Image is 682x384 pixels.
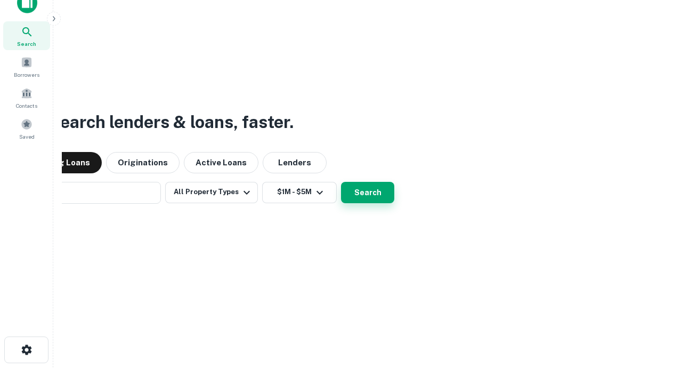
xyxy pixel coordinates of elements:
[629,299,682,350] iframe: Chat Widget
[48,109,294,135] h3: Search lenders & loans, faster.
[17,39,36,48] span: Search
[14,70,39,79] span: Borrowers
[3,114,50,143] a: Saved
[19,132,35,141] span: Saved
[341,182,394,203] button: Search
[106,152,180,173] button: Originations
[262,182,337,203] button: $1M - $5M
[16,101,37,110] span: Contacts
[184,152,258,173] button: Active Loans
[3,83,50,112] a: Contacts
[165,182,258,203] button: All Property Types
[3,52,50,81] a: Borrowers
[263,152,327,173] button: Lenders
[3,21,50,50] a: Search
